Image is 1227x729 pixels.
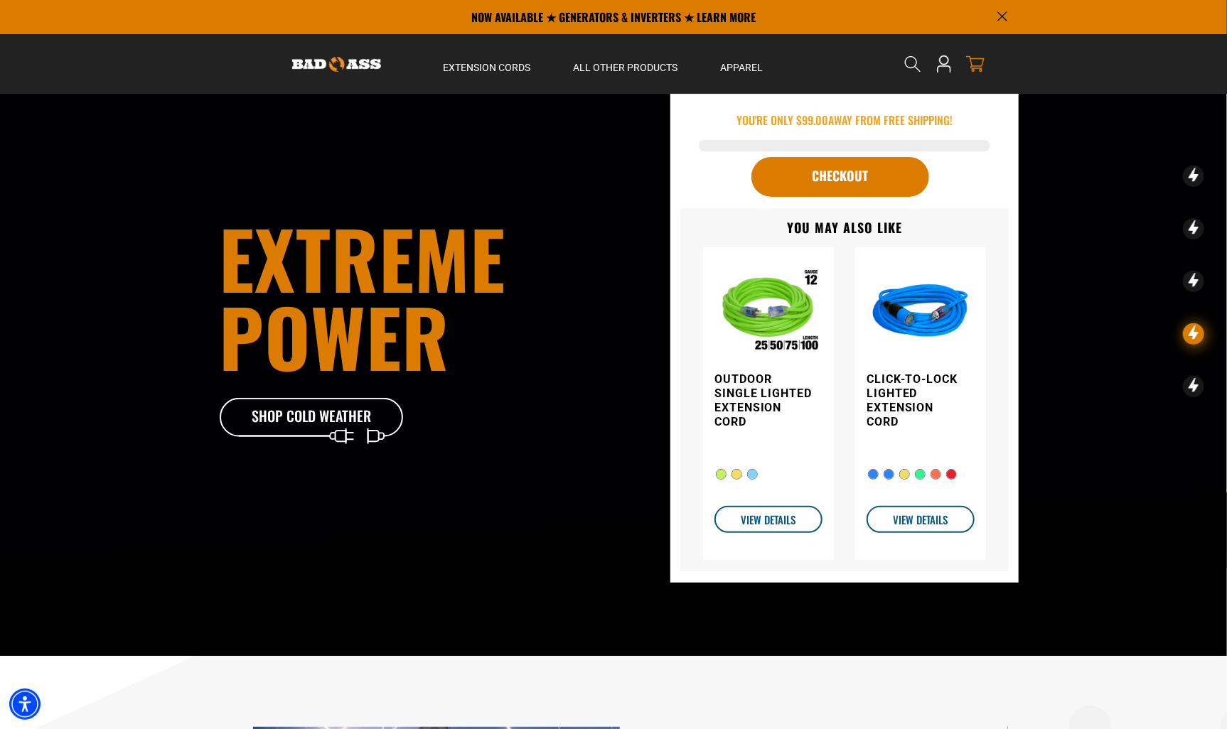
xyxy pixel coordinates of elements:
[867,259,975,367] img: blue
[703,220,986,236] h3: You may also like
[751,157,929,197] a: cart
[422,34,552,94] summary: Extension Cords
[670,94,1019,583] div: Item added to your cart
[933,34,955,94] a: Open this option
[699,34,784,94] summary: Apparel
[714,259,823,367] img: Outdoor Single Lighted Extension Cord
[714,372,814,429] h3: Outdoor Single Lighted Extension Cord
[867,506,975,533] a: VIEW DETAILS
[552,34,699,94] summary: All Other Products
[901,53,924,75] summary: Search
[867,259,966,495] a: blue Click-to-Lock Lighted Extension Cord
[714,259,814,495] a: Outdoor Single Lighted Extension Cord Outdoor Single Lighted Extension Cord
[443,61,530,74] span: Extension Cords
[699,112,990,129] p: You're Only $ away from free shipping!
[802,112,828,129] span: 99.00
[220,398,404,438] a: Shop Cold Weather
[714,506,823,533] a: VIEW DETAILS
[9,688,41,720] div: Accessibility Menu
[292,57,381,72] img: Bad Ass Extension Cords
[867,372,966,429] h3: Click-to-Lock Lighted Extension Cord
[573,61,677,74] span: All Other Products
[220,219,693,375] h1: extreme power
[720,61,763,74] span: Apparel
